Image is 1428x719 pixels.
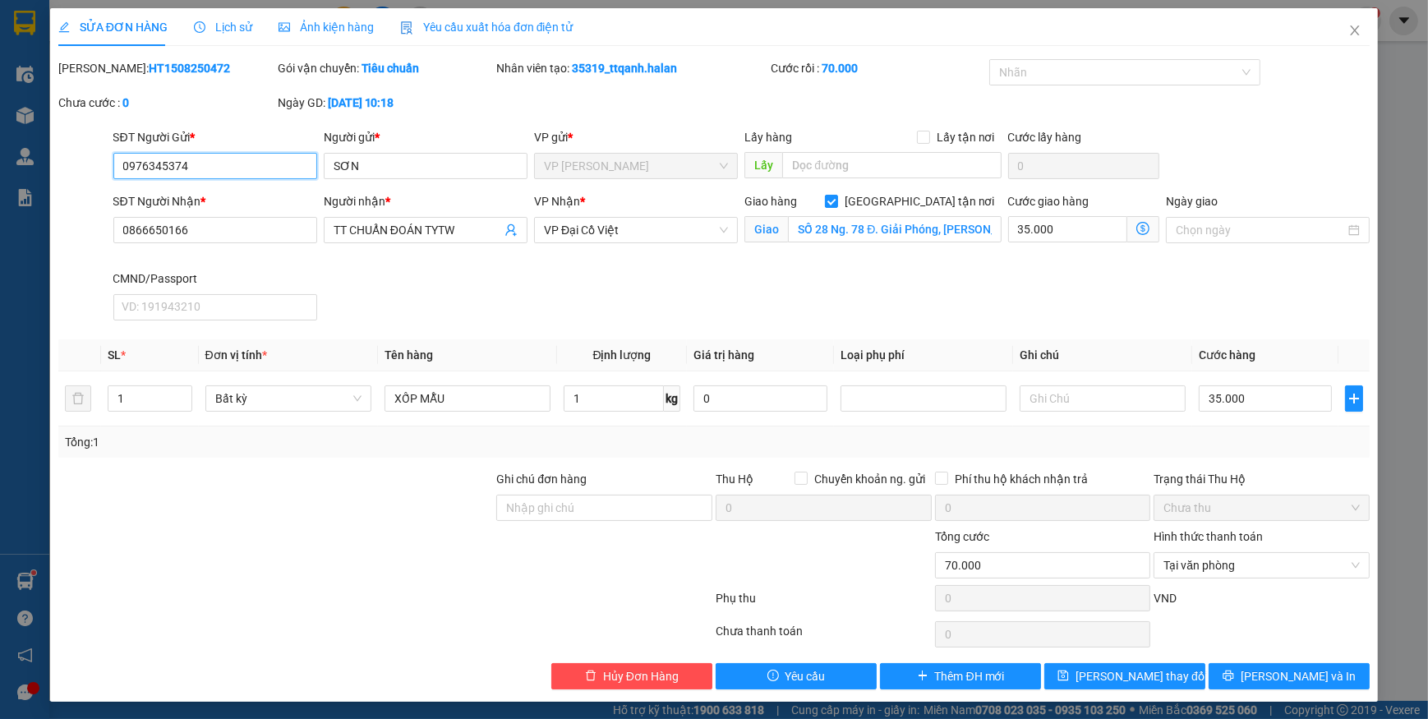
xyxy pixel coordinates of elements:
[1209,663,1370,689] button: printer[PERSON_NAME] và In
[744,216,788,242] span: Giao
[113,192,317,210] div: SĐT Người Nhận
[278,59,494,77] div: Gói vận chuyển:
[822,62,858,75] b: 70.000
[1008,153,1159,179] input: Cước lấy hàng
[1345,385,1363,412] button: plus
[714,622,933,651] div: Chưa thanh toán
[551,663,712,689] button: deleteHủy Đơn Hàng
[1154,530,1263,543] label: Hình thức thanh toán
[767,670,779,683] span: exclamation-circle
[782,152,1001,178] input: Dọc đường
[1154,470,1370,488] div: Trạng thái Thu Hộ
[716,472,753,486] span: Thu Hộ
[108,348,121,362] span: SL
[65,385,91,412] button: delete
[113,270,317,288] div: CMND/Passport
[1163,553,1360,578] span: Tại văn phòng
[714,589,933,618] div: Phụ thu
[788,216,1001,242] input: Giao tận nơi
[1166,195,1218,208] label: Ngày giao
[1013,339,1192,371] th: Ghi chú
[1332,8,1378,54] button: Close
[585,670,597,683] span: delete
[534,195,580,208] span: VP Nhận
[1176,221,1345,239] input: Ngày giao
[744,131,792,144] span: Lấy hàng
[194,21,205,33] span: clock-circle
[1163,495,1360,520] span: Chưa thu
[58,21,70,33] span: edit
[1199,348,1255,362] span: Cước hàng
[1008,131,1082,144] label: Cước lấy hàng
[935,530,989,543] span: Tổng cước
[279,21,290,33] span: picture
[1348,24,1361,37] span: close
[785,667,826,685] span: Yêu cầu
[935,667,1005,685] span: Thêm ĐH mới
[1044,663,1205,689] button: save[PERSON_NAME] thay đổi
[948,470,1094,488] span: Phí thu hộ khách nhận trả
[496,472,587,486] label: Ghi chú đơn hàng
[1008,195,1089,208] label: Cước giao hàng
[65,433,552,451] div: Tổng: 1
[58,21,168,34] span: SỬA ĐƠN HÀNG
[1008,216,1127,242] input: Cước giao hàng
[917,670,928,683] span: plus
[362,62,420,75] b: Tiêu chuẩn
[324,128,527,146] div: Người gửi
[496,59,767,77] div: Nhân viên tạo:
[278,94,494,112] div: Ngày GD:
[1241,667,1356,685] span: [PERSON_NAME] và In
[544,218,728,242] span: VP Đại Cồ Việt
[1346,392,1362,405] span: plus
[664,385,680,412] span: kg
[592,348,651,362] span: Định lượng
[693,348,754,362] span: Giá trị hàng
[385,385,550,412] input: VD: Bàn, Ghế
[716,663,877,689] button: exclamation-circleYêu cầu
[400,21,574,34] span: Yêu cầu xuất hóa đơn điện tử
[58,59,274,77] div: [PERSON_NAME]:
[834,339,1013,371] th: Loại phụ phí
[58,94,274,112] div: Chưa cước :
[1020,385,1186,412] input: Ghi Chú
[215,386,362,411] span: Bất kỳ
[400,21,413,35] img: icon
[838,192,1002,210] span: [GEOGRAPHIC_DATA] tận nơi
[744,152,782,178] span: Lấy
[205,348,267,362] span: Đơn vị tính
[324,192,527,210] div: Người nhận
[194,21,252,34] span: Lịch sử
[930,128,1002,146] span: Lấy tận nơi
[1136,222,1149,235] span: dollar-circle
[603,667,679,685] span: Hủy Đơn Hàng
[534,128,738,146] div: VP gửi
[496,495,712,521] input: Ghi chú đơn hàng
[544,154,728,178] span: VP Hoàng Văn Thụ
[744,195,797,208] span: Giao hàng
[149,62,230,75] b: HT1508250472
[504,224,518,237] span: user-add
[328,96,394,109] b: [DATE] 10:18
[1076,667,1207,685] span: [PERSON_NAME] thay đổi
[1154,592,1177,605] span: VND
[385,348,433,362] span: Tên hàng
[1223,670,1234,683] span: printer
[572,62,677,75] b: 35319_ttqanh.halan
[771,59,987,77] div: Cước rồi :
[113,128,317,146] div: SĐT Người Gửi
[880,663,1041,689] button: plusThêm ĐH mới
[122,96,129,109] b: 0
[1057,670,1069,683] span: save
[808,470,932,488] span: Chuyển khoản ng. gửi
[279,21,374,34] span: Ảnh kiện hàng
